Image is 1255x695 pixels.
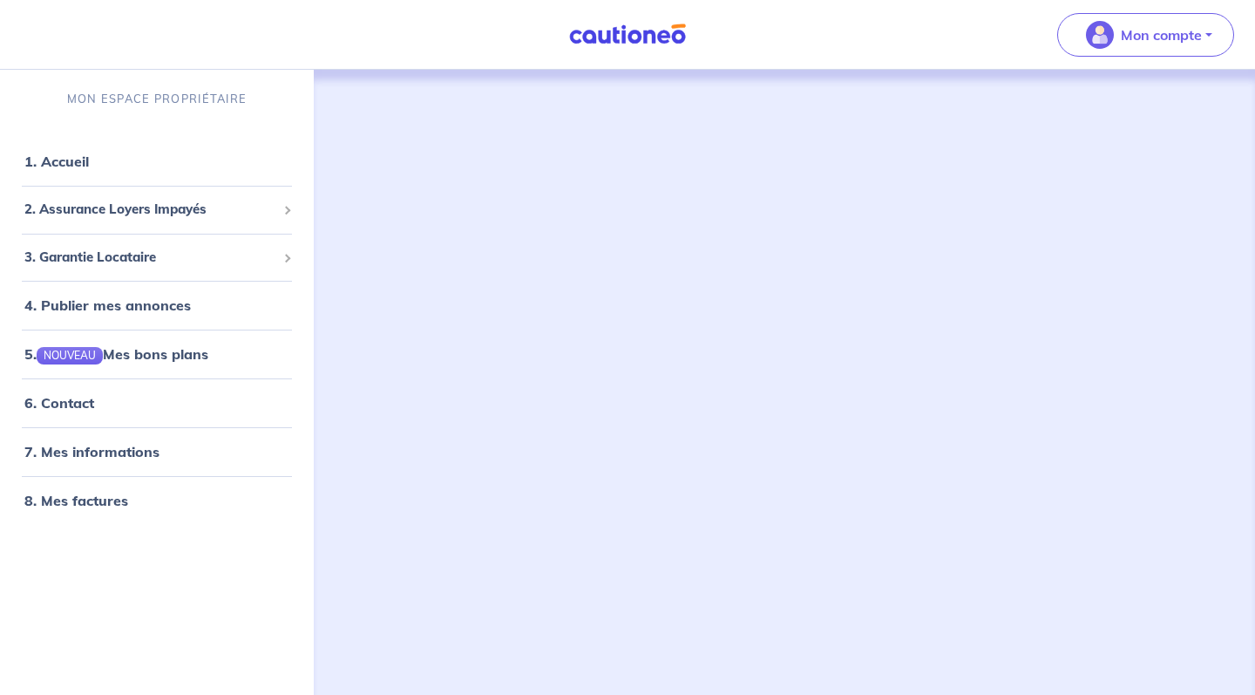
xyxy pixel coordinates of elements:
[7,483,307,518] div: 8. Mes factures
[1057,13,1234,57] button: illu_account_valid_menu.svgMon compte
[24,200,276,220] span: 2. Assurance Loyers Impayés
[7,144,307,179] div: 1. Accueil
[24,492,128,509] a: 8. Mes factures
[24,296,191,314] a: 4. Publier mes annonces
[562,24,693,45] img: Cautioneo
[7,193,307,227] div: 2. Assurance Loyers Impayés
[7,288,307,323] div: 4. Publier mes annonces
[7,385,307,420] div: 6. Contact
[7,337,307,371] div: 5.NOUVEAUMes bons plans
[24,394,94,412] a: 6. Contact
[24,153,89,170] a: 1. Accueil
[1086,21,1114,49] img: illu_account_valid_menu.svg
[7,434,307,469] div: 7. Mes informations
[7,241,307,275] div: 3. Garantie Locataire
[24,248,276,268] span: 3. Garantie Locataire
[24,345,208,363] a: 5.NOUVEAUMes bons plans
[24,443,159,460] a: 7. Mes informations
[1121,24,1202,45] p: Mon compte
[67,91,247,107] p: MON ESPACE PROPRIÉTAIRE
